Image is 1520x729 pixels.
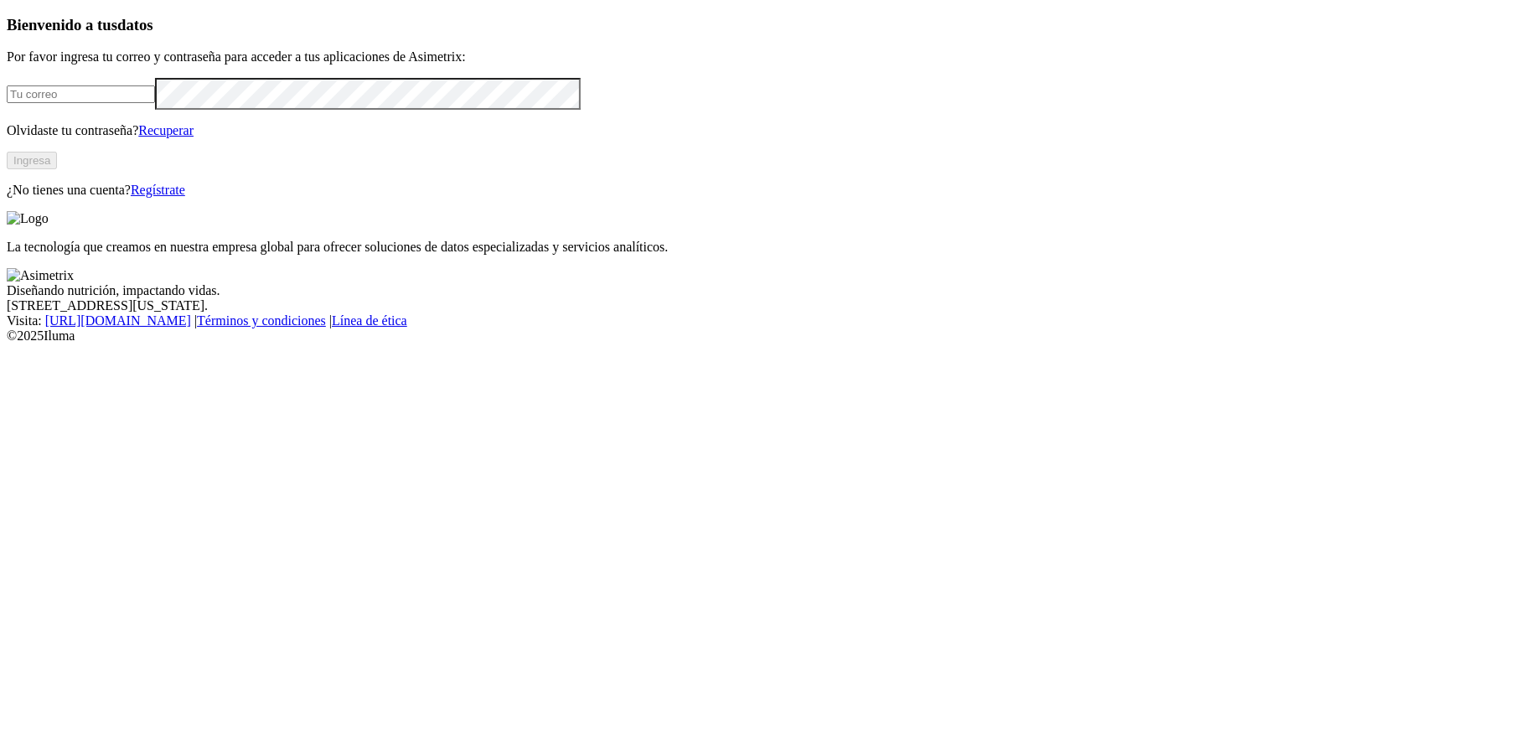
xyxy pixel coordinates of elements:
a: [URL][DOMAIN_NAME] [45,313,191,328]
img: Logo [7,211,49,226]
p: Olvidaste tu contraseña? [7,123,1513,138]
input: Tu correo [7,85,155,103]
p: Por favor ingresa tu correo y contraseña para acceder a tus aplicaciones de Asimetrix: [7,49,1513,65]
div: Diseñando nutrición, impactando vidas. [7,283,1513,298]
p: La tecnología que creamos en nuestra empresa global para ofrecer soluciones de datos especializad... [7,240,1513,255]
a: Recuperar [138,123,194,137]
p: ¿No tienes una cuenta? [7,183,1513,198]
a: Línea de ética [332,313,407,328]
div: © 2025 Iluma [7,328,1513,344]
img: Asimetrix [7,268,74,283]
a: Términos y condiciones [197,313,326,328]
button: Ingresa [7,152,57,169]
span: datos [117,16,153,34]
div: Visita : | | [7,313,1513,328]
a: Regístrate [131,183,185,197]
div: [STREET_ADDRESS][US_STATE]. [7,298,1513,313]
h3: Bienvenido a tus [7,16,1513,34]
